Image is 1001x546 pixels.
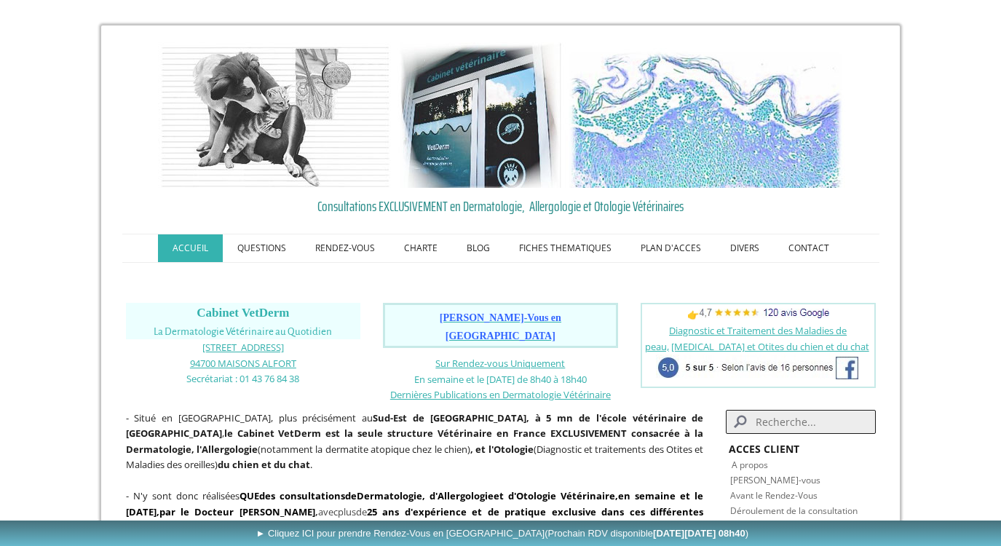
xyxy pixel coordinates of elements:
strong: 25 ans d'expérience et de pratique exclusive dans ces différentes spécialités. [126,505,704,534]
a: A propos [732,459,768,471]
a: Diagnostic et Traitement des Maladies de peau, [645,324,847,353]
b: [DATE][DATE] 08h40 [653,528,745,539]
a: QUESTIONS [223,234,301,262]
span: par le Docteur [PERSON_NAME] [159,505,315,518]
a: Avant le Rendez-Vous [730,489,818,502]
span: - N'y sont donc réalisées [126,489,704,534]
span: Secrétariat : 01 43 76 84 38 [186,372,299,385]
span: En semaine et le [DATE] de 8h40 à 18h40 [414,373,587,386]
input: Search [726,410,875,434]
strong: Sud-Est de [GEOGRAPHIC_DATA], à 5 mn de l'école vétérinaire de [GEOGRAPHIC_DATA] [126,411,704,440]
strong: QUE [240,489,259,502]
span: P [730,520,735,532]
a: Dernières Publications en Dermatologie Vétérinaire [390,387,611,401]
b: , et l'Otologie [470,443,534,456]
a: [PERSON_NAME]-vous [730,474,820,486]
a: RENDEZ-VOUS [301,234,389,262]
span: , [157,505,159,518]
a: 94700 MAISONS ALFORT [190,356,296,370]
strong: ACCES CLIENT [729,442,799,456]
a: BLOG [452,234,505,262]
a: CHARTE [389,234,452,262]
a: Sur Rendez-vous Uniquement [435,357,565,370]
a: aire [596,489,615,502]
a: Consultations EXCLUSIVEMENT en Dermatologie, Allergologie et Otologie Vétérinaires [126,195,876,217]
a: DIVERS [716,234,774,262]
a: [PERSON_NAME]-Vous en [GEOGRAPHIC_DATA] [440,313,561,341]
span: 94700 MAISONS ALFORT [190,357,296,370]
span: [PERSON_NAME]-Vous en [GEOGRAPHIC_DATA] [440,312,561,341]
span: 👉 [687,308,829,321]
a: [MEDICAL_DATA] et Otites du chien et du chat [671,340,869,353]
span: ► Cliquez ICI pour prendre Rendez-Vous en [GEOGRAPHIC_DATA] [256,528,748,539]
a: rovenance [735,520,778,532]
a: PLAN D'ACCES [626,234,716,262]
a: Otologie Vétérin [516,489,596,502]
span: - Situé en [GEOGRAPHIC_DATA], plus précisément au , (notamment la dermatite atopique chez le chie... [126,411,704,472]
span: en semaine et le [DATE] [126,489,704,518]
span: avec de [126,489,704,534]
span: des animaux consultés [780,520,873,532]
a: Déroulement de la consultation [730,505,858,517]
b: Cabinet VetDerm est la seule structure Vétérinaire en [237,427,510,440]
strong: de , d' et d' [280,489,596,502]
strong: , [615,489,618,502]
a: ACCUEIL [158,234,223,262]
span: [STREET_ADDRESS] [202,341,284,354]
strong: le [224,427,233,440]
a: CONTACT [774,234,844,262]
span: Dernières Publications en Dermatologie Vétérinaire [390,388,611,401]
strong: du chien et du chat [218,458,310,471]
span: (Prochain RDV disponible ) [545,528,748,539]
a: [STREET_ADDRESS] [202,340,284,354]
a: FICHES THEMATIQUES [505,234,626,262]
a: consultations [280,489,345,502]
strong: des [259,489,275,502]
a: Dermatologie [357,489,422,502]
span: plus [338,505,356,518]
b: , [159,505,318,518]
b: France EXCLUSIVEMENT consacrée à la Dermatologie, l'Allergologie [126,427,704,456]
a: Allergologie [438,489,494,502]
span: Cabinet VetDerm [197,306,289,320]
span: La Dermatologie Vétérinaire au Quotidien [154,326,332,337]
